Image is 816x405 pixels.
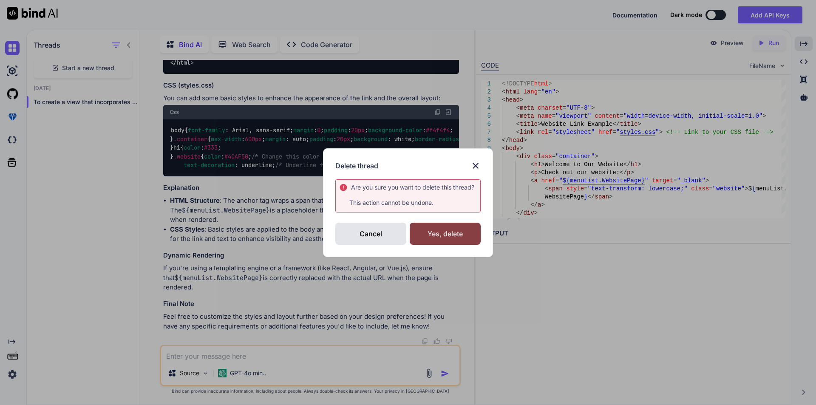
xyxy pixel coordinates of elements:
[339,198,480,207] p: This action cannot be undone.
[470,161,481,171] img: close
[351,183,474,192] div: Are you sure you want to delete this ?
[451,184,471,191] span: thread
[335,161,378,171] h3: Delete thread
[410,223,481,245] div: Yes, delete
[335,223,406,245] div: Cancel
